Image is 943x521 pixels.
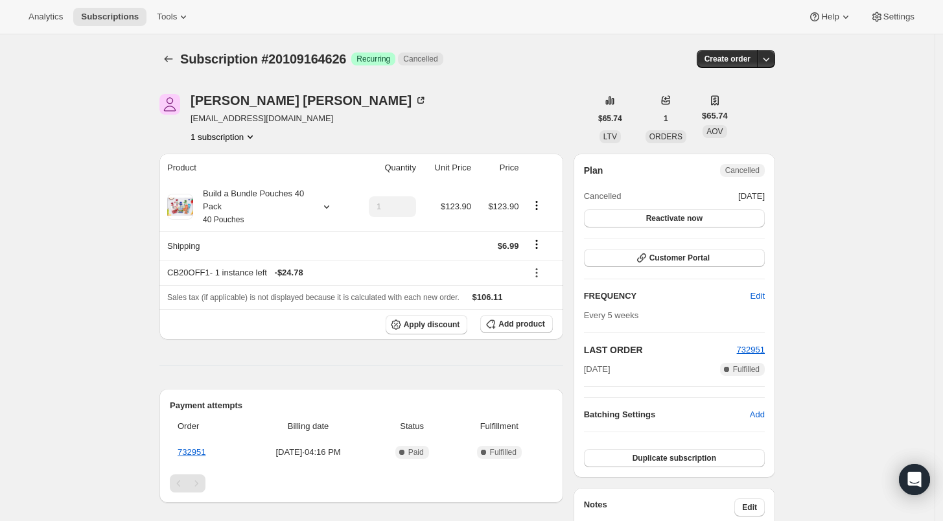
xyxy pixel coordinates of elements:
[275,266,303,279] span: - $24.78
[584,249,765,267] button: Customer Portal
[598,113,622,124] span: $65.74
[159,94,180,115] span: Patrick Molloy
[584,209,765,227] button: Reactivate now
[170,399,553,412] h2: Payment attempts
[742,502,757,513] span: Edit
[697,50,758,68] button: Create order
[73,8,146,26] button: Subscriptions
[733,364,760,375] span: Fulfilled
[704,54,751,64] span: Create order
[490,447,517,457] span: Fulfilled
[420,154,475,182] th: Unit Price
[386,315,468,334] button: Apply discount
[480,315,552,333] button: Add product
[737,345,765,354] a: 732951
[378,420,446,433] span: Status
[603,132,617,141] span: LTV
[149,8,198,26] button: Tools
[584,310,639,320] span: Every 5 weeks
[899,464,930,495] div: Open Intercom Messenger
[738,190,765,203] span: [DATE]
[472,292,503,302] span: $106.11
[821,12,839,22] span: Help
[403,54,437,64] span: Cancelled
[203,215,244,224] small: 40 Pouches
[475,154,522,182] th: Price
[81,12,139,22] span: Subscriptions
[584,343,737,356] h2: LAST ORDER
[157,12,177,22] span: Tools
[351,154,420,182] th: Quantity
[180,52,346,66] span: Subscription #20109164626
[454,420,545,433] span: Fulfillment
[191,94,427,107] div: [PERSON_NAME] [PERSON_NAME]
[584,190,622,203] span: Cancelled
[159,50,178,68] button: Subscriptions
[633,453,716,463] span: Duplicate subscription
[742,404,773,425] button: Add
[584,449,765,467] button: Duplicate subscription
[883,12,914,22] span: Settings
[488,202,518,211] span: $123.90
[590,110,630,128] button: $65.74
[656,110,676,128] button: 1
[21,8,71,26] button: Analytics
[441,202,471,211] span: $123.90
[178,447,205,457] a: 732951
[191,112,427,125] span: [EMAIL_ADDRESS][DOMAIN_NAME]
[167,293,460,302] span: Sales tax (if applicable) is not displayed because it is calculated with each new order.
[649,132,682,141] span: ORDERS
[646,213,703,224] span: Reactivate now
[584,164,603,177] h2: Plan
[706,127,723,136] span: AOV
[725,165,760,176] span: Cancelled
[664,113,668,124] span: 1
[167,266,518,279] div: CB20OFF1 - 1 instance left
[498,241,519,251] span: $6.99
[159,154,351,182] th: Product
[584,498,735,516] h3: Notes
[800,8,859,26] button: Help
[193,187,310,226] div: Build a Bundle Pouches 40 Pack
[649,253,710,263] span: Customer Portal
[246,446,371,459] span: [DATE] · 04:16 PM
[863,8,922,26] button: Settings
[498,319,544,329] span: Add product
[526,237,547,251] button: Shipping actions
[743,286,773,307] button: Edit
[702,110,728,122] span: $65.74
[356,54,390,64] span: Recurring
[737,343,765,356] button: 732951
[526,198,547,213] button: Product actions
[170,412,242,441] th: Order
[159,231,351,260] th: Shipping
[584,290,751,303] h2: FREQUENCY
[734,498,765,516] button: Edit
[751,290,765,303] span: Edit
[170,474,553,492] nav: Pagination
[404,319,460,330] span: Apply discount
[750,408,765,421] span: Add
[246,420,371,433] span: Billing date
[29,12,63,22] span: Analytics
[191,130,257,143] button: Product actions
[584,363,611,376] span: [DATE]
[408,447,424,457] span: Paid
[584,408,750,421] h6: Batching Settings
